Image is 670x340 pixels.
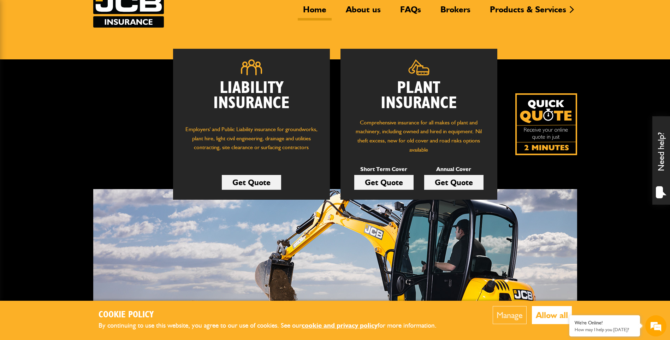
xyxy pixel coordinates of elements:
[424,165,484,174] p: Annual Cover
[435,4,476,20] a: Brokers
[575,327,635,332] p: How may I help you today?
[652,116,670,205] div: Need help?
[515,93,577,155] a: Get your insurance quote isn just 2-minutes
[184,81,319,118] h2: Liability Insurance
[493,306,527,324] button: Manage
[532,306,572,324] button: Allow all
[99,320,448,331] p: By continuing to use this website, you agree to our use of cookies. See our for more information.
[351,118,487,154] p: Comprehensive insurance for all makes of plant and machinery, including owned and hired in equipm...
[424,175,484,190] a: Get Quote
[395,4,426,20] a: FAQs
[222,175,281,190] a: Get Quote
[485,4,571,20] a: Products & Services
[298,4,332,20] a: Home
[340,4,386,20] a: About us
[302,321,378,329] a: cookie and privacy policy
[354,175,414,190] a: Get Quote
[99,310,448,321] h2: Cookie Policy
[515,93,577,155] img: Quick Quote
[354,165,414,174] p: Short Term Cover
[575,320,635,326] div: We're Online!
[351,81,487,111] h2: Plant Insurance
[184,125,319,159] p: Employers' and Public Liability insurance for groundworks, plant hire, light civil engineering, d...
